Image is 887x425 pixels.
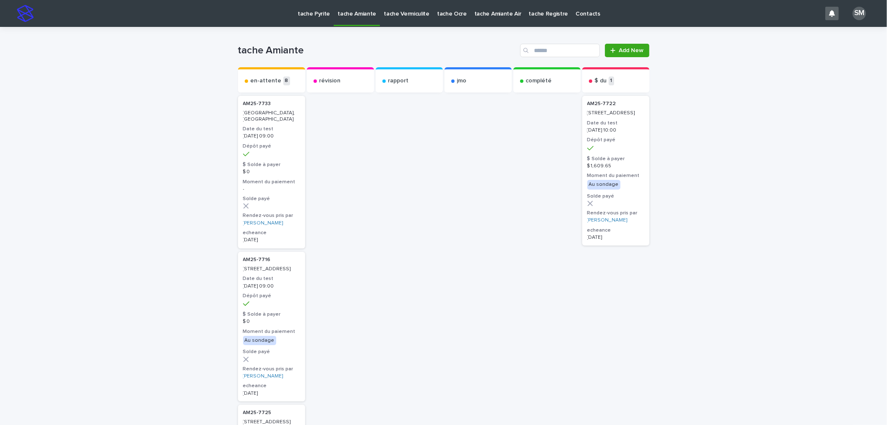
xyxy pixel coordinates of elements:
[587,127,644,133] p: [DATE] 10:00
[457,77,467,84] p: jmo
[587,137,644,143] h3: Dépôt payé
[243,126,300,132] h3: Date du test
[587,101,644,107] p: AM25-7722
[243,275,300,282] h3: Date du test
[587,110,644,116] p: [STREET_ADDRESS]
[605,44,649,57] a: Add New
[243,311,300,318] h3: $ Solde à payer
[619,48,644,53] span: Add New
[587,120,644,127] h3: Date du test
[243,101,300,107] p: AM25-7733
[587,163,644,169] p: $ 1,609.65
[243,328,300,335] h3: Moment du paiement
[243,186,300,192] p: -
[238,252,305,401] a: AM25-7716 [STREET_ADDRESS]Date du test[DATE] 09:00Dépôt payé$ Solde à payer$ 0Moment du paiementA...
[243,293,300,299] h3: Dépôt payé
[243,266,300,272] p: [STREET_ADDRESS]
[587,217,628,223] a: [PERSON_NAME]
[587,156,644,162] h3: $ Solde à payer
[243,230,300,236] h3: echeance
[526,77,552,84] p: complété
[243,391,300,396] p: [DATE]
[243,220,283,226] a: [PERSON_NAME]
[587,235,644,240] p: [DATE]
[243,336,276,345] div: Au sondage
[243,179,300,185] h3: Moment du paiement
[587,227,644,234] h3: echeance
[582,96,649,245] a: AM25-7722 [STREET_ADDRESS]Date du test[DATE] 10:00Dépôt payé$ Solde à payer$ 1,609.65Moment du pa...
[243,373,283,379] a: [PERSON_NAME]
[587,193,644,200] h3: Solde payé
[238,45,517,57] h1: tache Amiante
[388,77,409,84] p: rapport
[243,366,300,372] h3: Rendez-vous pris par
[587,180,620,189] div: Au sondage
[243,237,300,243] p: [DATE]
[243,143,300,150] h3: Dépôt payé
[251,77,282,84] p: en-attente
[243,110,300,122] p: [GEOGRAPHIC_DATA], [GEOGRAPHIC_DATA]
[853,7,866,20] div: SM
[243,257,300,263] p: AM25-7716
[243,212,300,219] h3: Rendez-vous pris par
[609,77,614,85] p: 1
[243,348,300,355] h3: Solde payé
[17,5,34,22] img: stacker-logo-s-only.png
[243,169,300,175] p: $ 0
[243,195,300,202] h3: Solde payé
[243,133,300,139] p: [DATE] 09:00
[243,383,300,389] h3: echeance
[319,77,341,84] p: révision
[238,96,305,248] a: AM25-7733 [GEOGRAPHIC_DATA], [GEOGRAPHIC_DATA]Date du test[DATE] 09:00Dépôt payé$ Solde à payer$ ...
[587,210,644,216] h3: Rendez-vous pris par
[243,283,300,289] p: [DATE] 09:00
[283,77,290,85] p: 8
[243,319,300,325] p: $ 0
[243,161,300,168] h3: $ Solde à payer
[520,44,600,57] input: Search
[587,172,644,179] h3: Moment du paiement
[595,77,607,84] p: $ du
[243,410,300,416] p: AM25-7725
